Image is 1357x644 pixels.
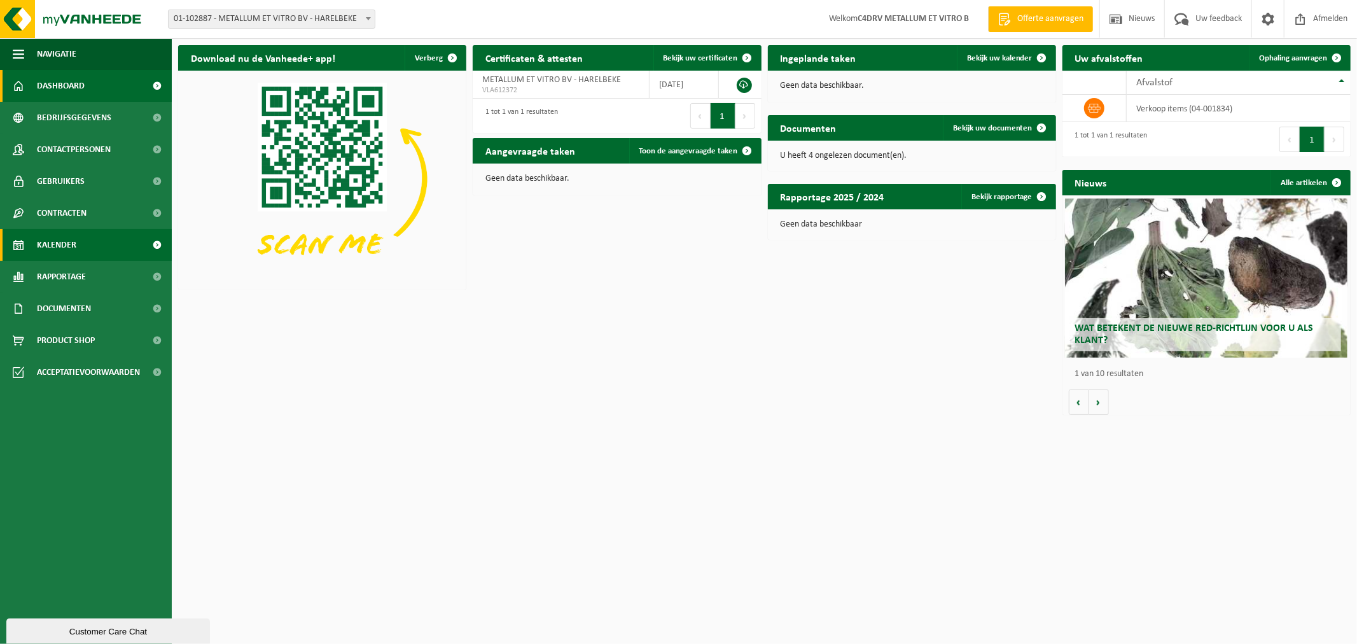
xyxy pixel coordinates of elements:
p: U heeft 4 ongelezen document(en). [781,151,1043,160]
button: Vorige [1069,389,1089,415]
td: [DATE] [650,71,719,99]
a: Alle artikelen [1270,170,1349,195]
span: Kalender [37,229,76,261]
span: Gebruikers [37,165,85,197]
p: Geen data beschikbaar [781,220,1043,229]
span: VLA612372 [482,85,639,95]
span: Dashboard [37,70,85,102]
h2: Uw afvalstoffen [1062,45,1156,70]
span: Wat betekent de nieuwe RED-richtlijn voor u als klant? [1075,323,1313,346]
strong: C4DRV METALLUM ET VITRO B [858,14,969,24]
button: Next [1325,127,1344,152]
a: Bekijk rapportage [961,184,1055,209]
button: Previous [690,103,711,129]
button: 1 [1300,127,1325,152]
span: Ophaling aanvragen [1259,54,1327,62]
div: 1 tot 1 van 1 resultaten [1069,125,1148,153]
img: Download de VHEPlus App [178,71,466,287]
div: 1 tot 1 van 1 resultaten [479,102,558,130]
span: Acceptatievoorwaarden [37,356,140,388]
p: Geen data beschikbaar. [781,81,1043,90]
button: Volgende [1089,389,1109,415]
span: Bekijk uw kalender [967,54,1033,62]
a: Ophaling aanvragen [1249,45,1349,71]
button: Verberg [405,45,465,71]
button: 1 [711,103,735,129]
span: Toon de aangevraagde taken [639,147,738,155]
span: Offerte aanvragen [1014,13,1087,25]
a: Bekijk uw documenten [943,115,1055,141]
a: Toon de aangevraagde taken [629,138,760,164]
span: METALLUM ET VITRO BV - HARELBEKE [482,75,621,85]
span: 01-102887 - METALLUM ET VITRO BV - HARELBEKE [169,10,375,28]
button: Previous [1279,127,1300,152]
p: Geen data beschikbaar. [485,174,748,183]
span: Bedrijfsgegevens [37,102,111,134]
span: Documenten [37,293,91,325]
h2: Documenten [768,115,849,140]
span: Rapportage [37,261,86,293]
p: 1 van 10 resultaten [1075,370,1344,379]
h2: Ingeplande taken [768,45,869,70]
span: Bekijk uw documenten [953,124,1033,132]
iframe: chat widget [6,616,212,644]
span: 01-102887 - METALLUM ET VITRO BV - HARELBEKE [168,10,375,29]
td: verkoop items (04-001834) [1127,95,1351,122]
h2: Aangevraagde taken [473,138,588,163]
span: Contracten [37,197,87,229]
span: Product Shop [37,325,95,356]
span: Contactpersonen [37,134,111,165]
a: Bekijk uw certificaten [653,45,760,71]
a: Bekijk uw kalender [957,45,1055,71]
span: Bekijk uw certificaten [664,54,738,62]
h2: Certificaten & attesten [473,45,595,70]
a: Wat betekent de nieuwe RED-richtlijn voor u als klant? [1065,199,1347,358]
h2: Nieuws [1062,170,1120,195]
h2: Download nu de Vanheede+ app! [178,45,348,70]
span: Verberg [415,54,443,62]
span: Navigatie [37,38,76,70]
h2: Rapportage 2025 / 2024 [768,184,897,209]
a: Offerte aanvragen [988,6,1093,32]
span: Afvalstof [1136,78,1173,88]
button: Next [735,103,755,129]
